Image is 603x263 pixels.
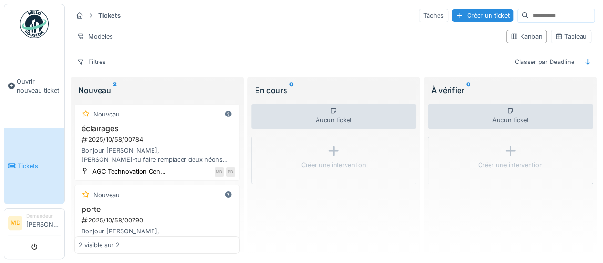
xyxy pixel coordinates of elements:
div: Aucun ticket [428,104,593,129]
sup: 0 [466,84,470,96]
div: 2 visible sur 2 [79,241,120,250]
span: Ouvrir nouveau ticket [17,77,61,95]
div: AGC Technovation Cen... [92,167,166,176]
div: En cours [255,84,413,96]
sup: 0 [289,84,294,96]
a: Tickets [4,128,64,204]
div: Créer une intervention [478,160,543,169]
div: Demandeur [26,212,61,220]
div: Tâches [419,9,448,22]
div: Classer par Deadline [511,55,579,69]
div: PD [226,167,235,177]
div: 2025/10/58/00790 [81,216,235,225]
h3: éclairages [79,124,235,133]
div: Filtres [72,55,110,69]
div: 2025/10/58/00784 [81,135,235,144]
div: Créer une intervention [301,160,366,169]
sup: 2 [113,84,117,96]
span: Tickets [18,161,61,170]
img: Badge_color-CXgf-gQk.svg [20,10,49,38]
strong: Tickets [94,11,124,20]
div: Modèles [72,30,117,43]
a: Ouvrir nouveau ticket [4,43,64,128]
div: Aucun ticket [251,104,417,129]
a: MD Demandeur[PERSON_NAME] [8,212,61,235]
li: [PERSON_NAME] [26,212,61,233]
div: Nouveau [93,190,120,200]
li: MD [8,216,22,230]
div: Nouveau [93,110,120,119]
div: Tableau [555,32,587,41]
div: À vérifier [431,84,589,96]
div: Bonjour [PERSON_NAME], [PERSON_NAME]-tu faire remplacer deux néons dans le local 1016. merci [79,146,235,164]
div: Nouveau [78,84,236,96]
div: Kanban [511,32,542,41]
div: MD [215,167,224,177]
div: Bonjour [PERSON_NAME], Pourrais-tu faire régler l'arrêt de porte au local 1016. [GEOGRAPHIC_DATA] [79,227,235,245]
h3: porte [79,205,235,214]
div: Créer un ticket [452,9,513,22]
